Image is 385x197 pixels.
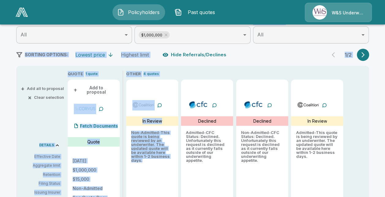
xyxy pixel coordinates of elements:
[131,131,173,162] p: Non-Admitted - This quote is being reviewed by an underwriter. The updated quote will be availabl...
[112,4,165,20] button: Policyholders IconPolicyholders
[242,100,265,109] img: cfccyber
[296,131,338,158] p: Admitted - This quote is being reviewed by an underwriter. The updated quote will be available he...
[127,9,160,16] span: Policyholders
[132,100,155,109] img: coalitioncyber
[142,118,162,124] p: In Review
[73,186,115,191] p: Non-Admitted
[184,9,218,16] span: Past quotes
[87,139,100,145] p: Quote
[297,100,319,109] img: coalitioncyberadmitted
[126,71,141,77] p: OTHER
[186,131,228,162] p: Admitted - CFC Status: Declined. Unfortunately this request is declined as it currently falls out...
[307,118,327,124] p: In Review
[16,8,28,17] img: AA Logo
[117,9,124,16] img: Policyholders Icon
[139,32,165,39] span: $1,000,000
[187,100,209,109] img: cfccyberadmitted
[143,71,146,76] p: 4
[80,124,118,128] p: Fetch Documents
[139,31,170,39] div: $1,000,000
[73,177,115,181] p: $15,000
[74,88,77,92] span: +
[257,32,263,38] span: All
[25,52,68,57] span: SORTING OPTIONS:
[253,118,271,124] p: Declined
[198,118,216,124] p: Declined
[170,4,223,20] button: Past quotes IconPast quotes
[147,71,159,76] p: quotes
[21,154,60,159] p: Effective Date
[28,95,32,99] span: ×
[22,87,64,91] button: +Add all to proposal
[74,104,96,113] img: corvuscybersurplus
[161,49,229,61] button: Hide Referrals/Declines
[121,52,149,58] div: Highest limit
[21,190,60,195] p: Issuing Insurer
[21,87,25,91] span: +
[73,168,115,172] p: $1,000,000
[342,52,354,57] p: 1 / 2
[68,71,83,77] p: QUOTE
[175,9,182,16] img: Past quotes Icon
[21,181,60,186] p: Filing Status
[29,95,64,99] button: ×Clear selection
[73,159,115,163] p: [DATE]
[39,143,54,147] p: DETAILS
[75,52,105,58] div: Lowest price
[21,172,60,177] p: Retention
[21,163,60,168] p: Aggregate limit
[85,71,98,76] p: 1 quote
[73,84,115,95] button: +Add to proposal
[21,32,27,38] span: All
[241,131,283,162] p: Non-Admitted - CFC Status: Declined. Unfortunately this request is declined as it currently falls...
